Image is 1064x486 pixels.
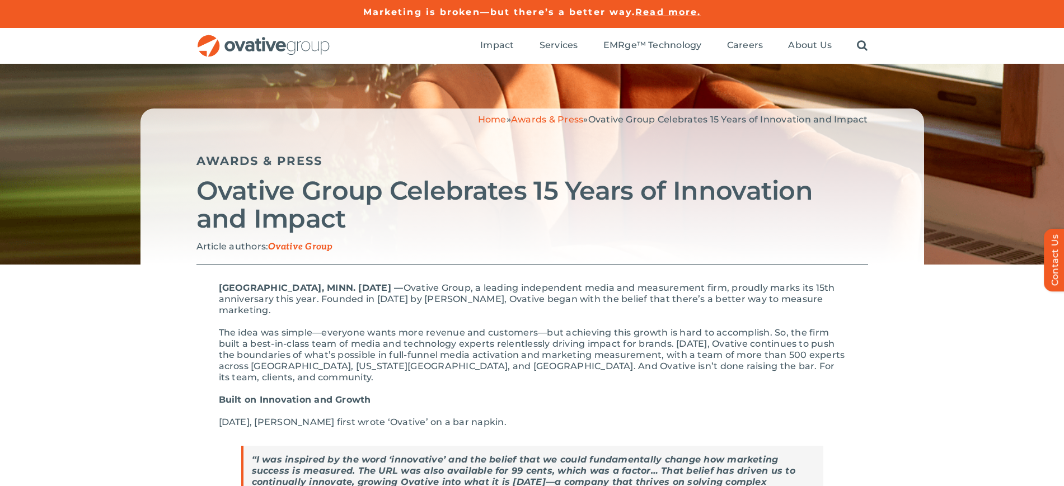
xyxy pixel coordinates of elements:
span: Impact [480,40,514,51]
span: Services [540,40,578,51]
a: OG_Full_horizontal_RGB [196,34,331,44]
span: Ovative Group Celebrates 15 Years of Innovation and Impact [588,114,868,125]
span: The idea was simple—everyone wants more revenue and customers—but achieving this growth is hard t... [219,327,845,383]
span: » » [478,114,868,125]
a: Services [540,40,578,52]
a: Awards & Press [511,114,583,125]
a: Search [857,40,868,52]
a: EMRge™ Technology [603,40,702,52]
a: Home [478,114,507,125]
span: Careers [727,40,763,51]
a: Awards & Press [196,154,322,168]
nav: Menu [480,28,868,64]
a: About Us [788,40,832,52]
span: [GEOGRAPHIC_DATA], MINN. [DATE] –– [219,282,404,293]
span: Built on Innovation and Growth [219,394,371,405]
span: About Us [788,40,832,51]
span: EMRge™ Technology [603,40,702,51]
a: Marketing is broken—but there’s a better way. [363,7,636,17]
span: Ovative Group [268,242,332,252]
p: Article authors: [196,241,868,253]
span: Ovative Group, a leading independent media and measurement firm, proudly marks its 15th anniversa... [219,282,835,315]
a: Read more. [635,7,701,17]
a: Impact [480,40,514,52]
a: Careers [727,40,763,52]
span: [DATE], [PERSON_NAME] first wrote ‘Ovative’ on a bar napkin. [219,417,507,427]
h2: Ovative Group Celebrates 15 Years of Innovation and Impact [196,177,868,233]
